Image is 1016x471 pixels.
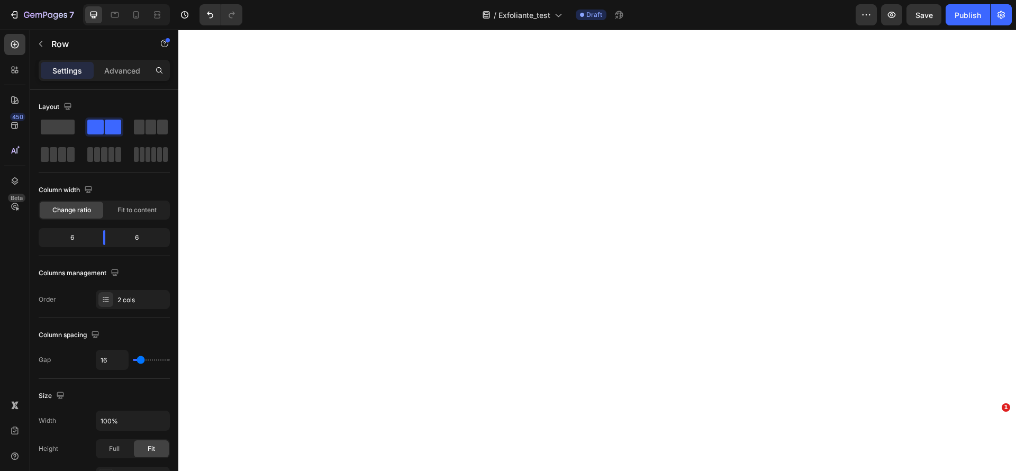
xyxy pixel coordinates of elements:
div: Order [39,295,56,304]
button: 7 [4,4,79,25]
span: 1 [1002,403,1010,412]
div: 2 cols [117,295,167,305]
div: Size [39,389,67,403]
button: Publish [946,4,990,25]
input: Auto [96,350,128,369]
span: Fit to content [117,205,157,215]
p: Settings [52,65,82,76]
div: Width [39,416,56,425]
span: Change ratio [52,205,91,215]
div: Columns management [39,266,121,280]
span: Full [109,444,120,454]
input: Auto [96,411,169,430]
div: Beta [8,194,25,202]
p: Row [51,38,141,50]
div: Undo/Redo [199,4,242,25]
div: Column width [39,183,95,197]
div: 6 [114,230,168,245]
div: Column spacing [39,328,102,342]
p: Advanced [104,65,140,76]
div: 6 [41,230,95,245]
iframe: Design area [178,30,1016,471]
span: Exfoliante_test [498,10,550,21]
span: Draft [586,10,602,20]
div: 450 [10,113,25,121]
div: Gap [39,355,51,365]
span: / [494,10,496,21]
div: Publish [955,10,981,21]
span: Fit [148,444,155,454]
span: Save [915,11,933,20]
button: Save [906,4,941,25]
p: 7 [69,8,74,21]
iframe: Intercom live chat [980,419,1005,445]
div: Layout [39,100,74,114]
div: Height [39,444,58,454]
